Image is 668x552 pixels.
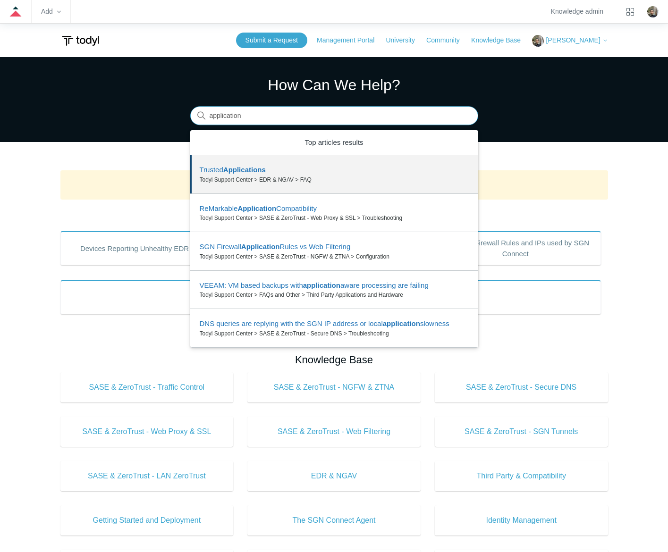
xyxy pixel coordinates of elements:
a: Knowledge Base [471,35,530,45]
zd-autocomplete-title-multibrand: Suggested result 1 Trusted Applications [200,166,266,176]
zd-autocomplete-title-multibrand: Suggested result 3 SGN Firewall Application Rules vs Web Filtering [200,243,351,252]
img: Todyl Support Center Help Center home page [60,32,101,50]
span: SASE & ZeroTrust - NGFW & ZTNA [262,382,406,393]
a: Community [426,35,469,45]
em: application [383,319,420,327]
span: SASE & ZeroTrust - Secure DNS [449,382,594,393]
h2: Knowledge Base [60,352,608,368]
a: Knowledge admin [551,9,603,14]
a: University [386,35,424,45]
span: SASE & ZeroTrust - Web Filtering [262,426,406,437]
em: Application [241,243,280,251]
span: SASE & ZeroTrust - SGN Tunnels [449,426,594,437]
zd-autocomplete-breadcrumbs-multibrand: Todyl Support Center > SASE & ZeroTrust - NGFW & ZTNA > Configuration [200,252,469,261]
span: SASE & ZeroTrust - Web Proxy & SSL [75,426,220,437]
zd-hc-trigger: Add [41,9,61,14]
span: Identity Management [449,515,594,526]
a: Identity Management [435,505,608,535]
a: Product Updates [60,280,601,314]
a: Third Party & Compatibility [435,461,608,491]
a: EDR & NGAV [247,461,421,491]
a: Devices Reporting Unhealthy EDR States [60,231,231,265]
a: SASE & ZeroTrust - Web Proxy & SSL [60,417,234,447]
a: SASE & ZeroTrust - Traffic Control [60,372,234,402]
a: Management Portal [317,35,384,45]
a: Getting Started and Deployment [60,505,234,535]
input: Search [190,107,478,125]
zd-autocomplete-header: Top articles results [190,130,478,156]
h1: How Can We Help? [190,74,478,96]
img: user avatar [647,6,659,17]
h2: Popular Articles [60,207,608,223]
button: [PERSON_NAME] [532,35,608,47]
span: SASE & ZeroTrust - LAN ZeroTrust [75,470,220,482]
em: application [303,281,340,289]
a: SASE & ZeroTrust - NGFW & ZTNA [247,372,421,402]
zd-autocomplete-title-multibrand: Suggested result 5 DNS queries are replying with the SGN IP address or local application slowness [200,319,449,329]
a: SASE & ZeroTrust - Secure DNS [435,372,608,402]
a: Outbound Firewall Rules and IPs used by SGN Connect [430,231,601,265]
span: SASE & ZeroTrust - Traffic Control [75,382,220,393]
a: SASE & ZeroTrust - LAN ZeroTrust [60,461,234,491]
span: Getting Started and Deployment [75,515,220,526]
zd-hc-trigger: Click your profile icon to open the profile menu [647,6,659,17]
a: Submit a Request [236,33,307,48]
zd-autocomplete-title-multibrand: Suggested result 2 ReMarkable Application Compatibility [200,204,317,214]
a: SASE & ZeroTrust - SGN Tunnels [435,417,608,447]
span: Third Party & Compatibility [449,470,594,482]
zd-autocomplete-breadcrumbs-multibrand: Todyl Support Center > EDR & NGAV > FAQ [200,176,469,184]
zd-autocomplete-breadcrumbs-multibrand: Todyl Support Center > SASE & ZeroTrust - Secure DNS > Troubleshooting [200,329,469,338]
zd-autocomplete-breadcrumbs-multibrand: Todyl Support Center > SASE & ZeroTrust - Web Proxy & SSL > Troubleshooting [200,214,469,222]
em: Application [237,204,276,212]
zd-autocomplete-breadcrumbs-multibrand: Todyl Support Center > FAQs and Other > Third Party Applications and Hardware [200,291,469,299]
em: Applications [223,166,266,174]
a: The SGN Connect Agent [247,505,421,535]
zd-autocomplete-title-multibrand: Suggested result 4 VEEAM: VM based backups with application aware processing are failing [200,281,429,291]
span: EDR & NGAV [262,470,406,482]
span: The SGN Connect Agent [262,515,406,526]
a: SASE & ZeroTrust - Web Filtering [247,417,421,447]
span: [PERSON_NAME] [546,36,600,44]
